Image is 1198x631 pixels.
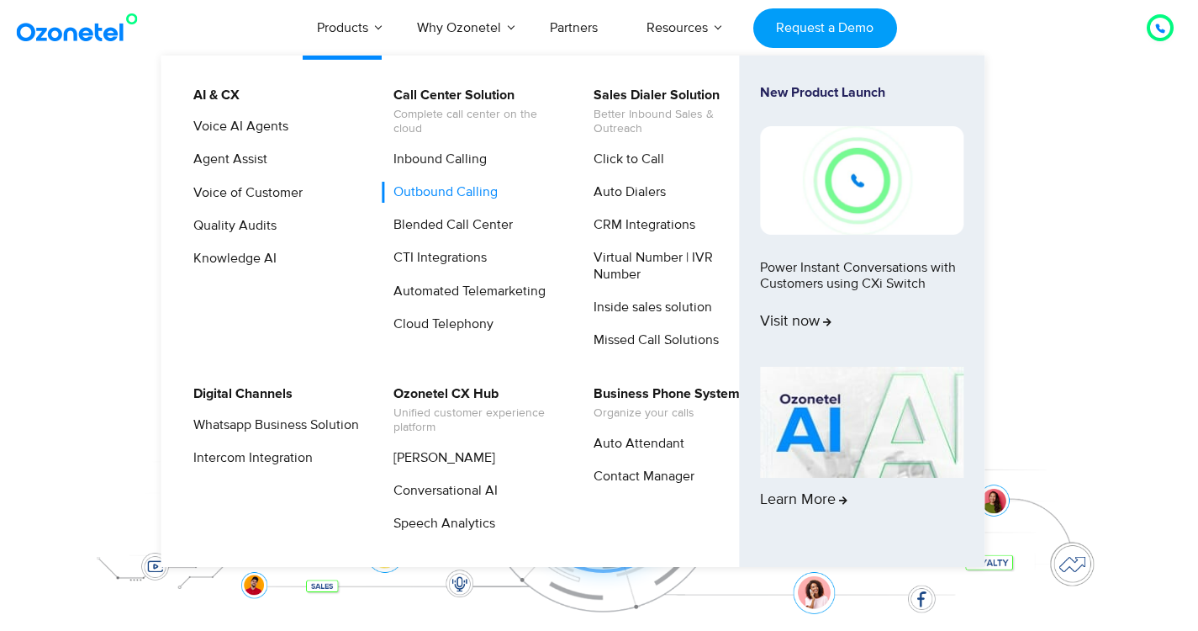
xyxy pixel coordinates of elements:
[182,85,242,106] a: AI & CX
[74,151,1125,231] div: Customer Experiences
[383,314,496,335] a: Cloud Telephony
[383,384,562,437] a: Ozonetel CX HubUnified customer experience platform
[383,215,515,236] a: Blended Call Center
[383,281,548,302] a: Automated Telemarketing
[583,297,715,318] a: Inside sales solution
[393,406,559,435] span: Unified customer experience platform
[383,448,498,469] a: [PERSON_NAME]
[182,448,315,469] a: Intercom Integration
[182,384,295,405] a: Digital Channels
[182,215,279,236] a: Quality Audits
[383,247,489,268] a: CTI Integrations
[182,116,291,137] a: Voice AI Agents
[383,480,500,501] a: Conversational AI
[760,85,963,360] a: New Product LaunchPower Instant Conversations with Customers using CXi SwitchVisit now
[74,232,1125,251] div: Turn every conversation into a growth engine for your enterprise.
[383,513,498,534] a: Speech Analytics
[74,107,1125,161] div: Orchestrate Intelligent
[760,313,831,331] span: Visit now
[383,182,500,203] a: Outbound Calling
[583,149,667,170] a: Click to Call
[594,406,740,421] span: Organize your calls
[760,491,847,510] span: Learn More
[760,126,963,234] img: New-Project-17.png
[753,8,897,48] a: Request a Demo
[182,183,305,204] a: Voice of Customer
[383,149,489,170] a: Inbound Calling
[583,384,742,423] a: Business Phone SystemOrganize your calls
[182,149,270,170] a: Agent Assist
[182,415,362,436] a: Whatsapp Business Solution
[583,247,762,284] a: Virtual Number | IVR Number
[583,330,721,351] a: Missed Call Solutions
[594,108,759,136] span: Better Inbound Sales & Outreach
[583,85,762,139] a: Sales Dialer SolutionBetter Inbound Sales & Outreach
[583,182,668,203] a: Auto Dialers
[760,367,963,478] img: AI
[583,215,698,236] a: CRM Integrations
[182,248,279,269] a: Knowledge AI
[383,85,562,139] a: Call Center SolutionComplete call center on the cloud
[583,433,687,454] a: Auto Attendant
[393,108,559,136] span: Complete call center on the cloud
[760,367,963,538] a: Learn More
[583,466,697,487] a: Contact Manager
